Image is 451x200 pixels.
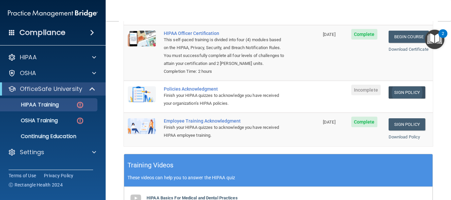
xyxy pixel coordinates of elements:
[4,133,94,140] p: Continuing Education
[351,29,377,40] span: Complete
[389,31,429,43] a: Begin Course
[389,86,425,99] a: Sign Policy
[8,85,96,93] a: OfficeSafe University
[323,32,335,37] span: [DATE]
[389,47,429,52] a: Download Certificate
[127,159,174,171] h5: Training Videos
[20,53,37,61] p: HIPAA
[44,172,74,179] a: Privacy Policy
[164,118,286,124] div: Employee Training Acknowledgment
[8,148,96,156] a: Settings
[4,117,58,124] p: OSHA Training
[442,34,444,42] div: 2
[20,148,44,156] p: Settings
[76,117,84,125] img: danger-circle.6113f641.png
[8,53,96,61] a: HIPAA
[76,101,84,109] img: danger-circle.6113f641.png
[323,120,335,125] span: [DATE]
[337,153,443,180] iframe: Drift Widget Chat Controller
[425,30,444,49] button: Open Resource Center, 2 new notifications
[351,117,377,127] span: Complete
[20,69,36,77] p: OSHA
[20,85,82,93] p: OfficeSafe University
[164,92,286,107] div: Finish your HIPAA quizzes to acknowledge you have received your organization’s HIPAA policies.
[389,118,425,130] a: Sign Policy
[4,101,59,108] p: HIPAA Training
[389,134,420,139] a: Download Policy
[164,86,286,92] div: Policies Acknowledgment
[164,68,286,75] div: Completion Time: 2 hours
[164,31,286,36] a: HIPAA Officer Certification
[19,28,65,37] h4: Compliance
[351,85,381,95] span: Incomplete
[8,69,96,77] a: OSHA
[9,182,63,188] span: Ⓒ Rectangle Health 2024
[9,172,36,179] a: Terms of Use
[164,124,286,139] div: Finish your HIPAA quizzes to acknowledge you have received HIPAA employee training.
[127,175,429,180] p: These videos can help you to answer the HIPAA quiz
[8,7,98,20] img: PMB logo
[164,36,286,68] div: This self-paced training is divided into four (4) modules based on the HIPAA, Privacy, Security, ...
